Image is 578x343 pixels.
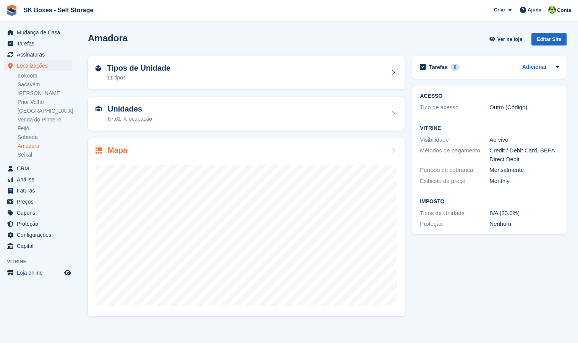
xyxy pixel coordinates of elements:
[489,136,559,144] div: Ao vivo
[17,174,63,185] span: Análise
[17,241,63,251] span: Capital
[21,4,96,16] a: SK Boxes - Self Storage
[420,220,489,228] div: Proteção
[6,5,18,16] img: stora-icon-8386f47178a22dfd0bd8f6a31ec36ba5ce8667c1dd55bd0f319d3a0aa187defe.svg
[18,151,72,159] a: Seixal
[4,230,72,240] a: menu
[18,99,72,106] a: Prior Velho
[17,230,63,240] span: Configurações
[18,142,72,150] a: Amadora
[497,36,522,43] span: Ver na loja
[18,125,72,132] a: Feijó
[108,146,127,155] h2: Mapa
[528,6,541,14] span: Ajuda
[88,97,405,131] a: Unidades 67,01 % ocupação
[548,6,556,14] img: Dulce Duarte
[107,64,170,73] h2: Tipos de Unidade
[18,90,72,97] a: [PERSON_NAME]
[96,106,102,112] img: unit-icn-7be61d7bf1b0ce9d3e12c5938cc71ed9869f7b940bace4675aadf7bd6d80202e.svg
[4,241,72,251] a: menu
[522,63,547,72] a: Adicionar
[557,6,571,14] span: Conta
[489,220,559,228] div: Nenhum
[420,209,489,218] div: Tipos de Unidade
[4,267,72,278] a: menu
[4,49,72,60] a: menu
[489,103,559,112] div: Outro (Código)
[4,60,72,71] a: menu
[4,163,72,174] a: menu
[451,64,460,71] div: 0
[420,199,559,205] h2: Imposto
[63,268,72,277] a: Loja de pré-visualização
[531,33,567,45] div: Editar Site
[17,207,63,218] span: Cupons
[420,136,489,144] div: Visibilidade
[489,146,559,163] div: Credit / Debit Card, SEPA Direct Debit
[17,27,63,38] span: Mudança de Casa
[17,196,63,207] span: Preços
[4,38,72,49] a: menu
[489,209,559,218] div: IVA (23.0%)
[420,93,559,99] h2: ACESSO
[4,185,72,196] a: menu
[18,116,72,123] a: Venda do Pinheiro
[420,103,489,112] div: Tipo de acesso
[4,196,72,207] a: menu
[420,166,489,175] div: Período de cobrança
[489,177,559,186] div: Monthly
[7,258,76,265] span: Vitrine
[4,207,72,218] a: menu
[17,218,63,229] span: Proteção
[420,146,489,163] div: Métodos de pagamento
[17,38,63,49] span: Tarefas
[420,177,489,186] div: Exibição de preço
[420,125,559,131] h2: Vitrine
[108,115,152,123] div: 67,01 % ocupação
[488,33,525,45] a: Ver na loja
[18,81,72,88] a: Sacavém
[17,49,63,60] span: Assinaturas
[18,134,72,141] a: Sobreda
[531,33,567,49] a: Editar Site
[17,267,63,278] span: Loja online
[107,74,170,82] div: 11 tipos
[88,138,405,317] a: Mapa
[429,64,448,71] h2: Tarefas
[17,185,63,196] span: Faturas
[96,147,102,154] img: map-icn-33ee37083ee616e46c38cad1a60f524a97daa1e2b2c8c0bc3eb3415660979fc1.svg
[494,6,505,14] span: Criar
[88,33,128,43] h2: Amadora
[17,60,63,71] span: Localizações
[96,65,101,71] img: unit-type-icn-2b2737a686de81e16bb02015468b77c625bbabd49415b5ef34ead5e3b44a266d.svg
[18,107,72,115] a: [GEOGRAPHIC_DATA]
[88,56,405,90] a: Tipos de Unidade 11 tipos
[489,166,559,175] div: Mensalmente
[17,163,63,174] span: CRM
[18,72,72,79] a: Kokoom
[4,218,72,229] a: menu
[108,105,152,113] h2: Unidades
[4,174,72,185] a: menu
[4,27,72,38] a: menu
